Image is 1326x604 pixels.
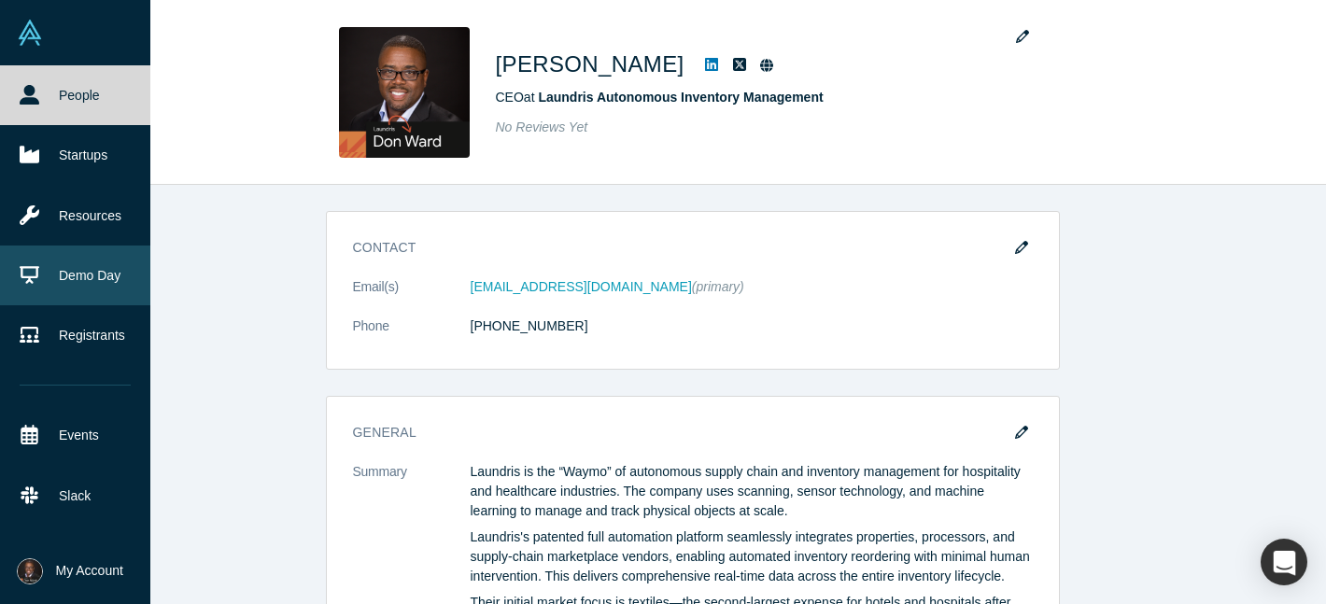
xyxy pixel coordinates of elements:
p: Laundris's patented full automation platform seamlessly integrates properties, processors, and su... [471,527,1033,586]
img: Don Ward's Account [17,558,43,584]
p: Laundris is the “Waymo” of autonomous supply chain and inventory management for hospitality and h... [471,462,1033,521]
img: Don Ward's Profile Image [339,27,470,158]
dt: Phone [353,316,471,356]
span: (primary) [692,279,744,294]
button: My Account [17,558,123,584]
img: Alchemist Vault Logo [17,20,43,46]
a: Laundris Autonomous Inventory Management [538,90,823,105]
h1: [PERSON_NAME] [496,48,684,81]
span: No Reviews Yet [496,119,588,134]
h3: General [353,423,1007,442]
a: [EMAIL_ADDRESS][DOMAIN_NAME] [471,279,692,294]
a: [PHONE_NUMBER] [471,318,588,333]
span: CEO at [496,90,824,105]
span: My Account [56,561,123,581]
h3: Contact [353,238,1007,258]
dt: Email(s) [353,277,471,316]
